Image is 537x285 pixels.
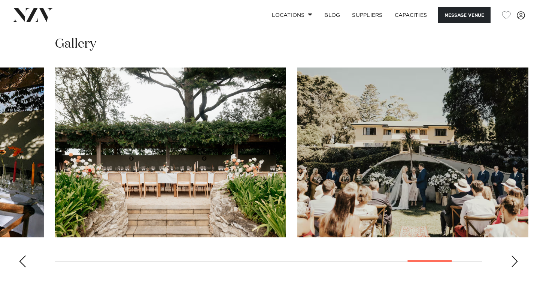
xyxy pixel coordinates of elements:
a: Capacities [389,7,433,23]
button: Message Venue [438,7,491,23]
img: nzv-logo.png [12,8,53,22]
a: SUPPLIERS [346,7,388,23]
swiper-slide: 16 / 17 [297,67,528,237]
swiper-slide: 15 / 17 [55,67,286,237]
a: BLOG [318,7,346,23]
h2: Gallery [55,36,96,52]
a: Locations [266,7,318,23]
